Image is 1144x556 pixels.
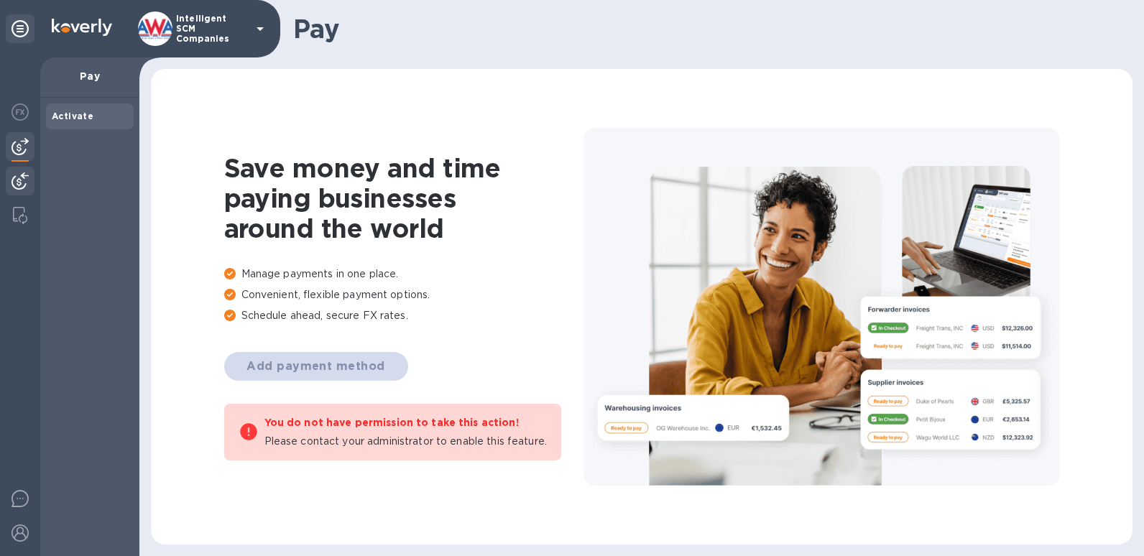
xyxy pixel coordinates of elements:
p: Please contact your administrator to enable this feature. [264,434,548,449]
p: Intelligent SCM Companies [176,14,248,44]
b: Activate [52,111,93,121]
h1: Pay [293,14,1121,44]
p: Schedule ahead, secure FX rates. [224,308,583,323]
p: Pay [52,69,128,83]
p: Convenient, flexible payment options. [224,287,583,302]
img: Logo [52,19,112,36]
b: You do not have permission to take this action! [264,417,519,428]
h1: Save money and time paying businesses around the world [224,153,583,244]
div: Unpin categories [6,14,34,43]
img: Foreign exchange [11,103,29,121]
p: Manage payments in one place. [224,267,583,282]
